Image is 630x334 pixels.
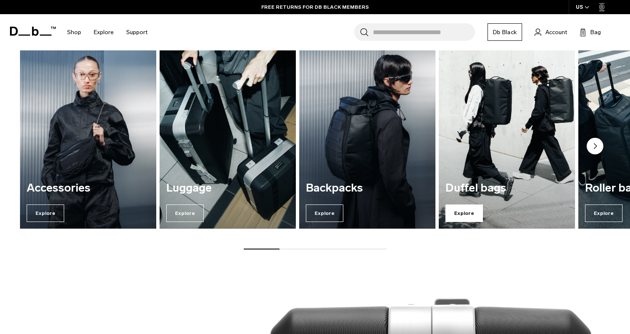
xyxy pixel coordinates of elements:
a: Duffel bags Explore [439,45,575,229]
h3: Accessories [27,182,150,194]
a: Account [535,27,567,37]
h3: Duffel bags [445,182,568,194]
a: FREE RETURNS FOR DB BLACK MEMBERS [261,3,369,11]
span: Explore [445,204,483,222]
nav: Main Navigation [61,14,154,50]
div: 2 / 7 [160,45,296,229]
a: Accessories Explore [20,45,156,229]
a: Support [126,17,147,47]
span: Bag [590,28,601,37]
a: Shop [67,17,81,47]
a: Db Black [487,23,522,41]
div: 1 / 7 [20,45,156,229]
span: Explore [166,204,204,222]
span: Account [545,28,567,37]
div: 4 / 7 [439,45,575,229]
button: Next slide [587,138,603,156]
h3: Backpacks [306,182,429,194]
h3: Luggage [166,182,289,194]
a: Explore [94,17,114,47]
a: Backpacks Explore [299,45,435,229]
span: Explore [585,204,622,222]
span: Explore [306,204,343,222]
span: Explore [27,204,64,222]
button: Bag [580,27,601,37]
div: 3 / 7 [299,45,435,229]
a: Luggage Explore [160,45,296,229]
